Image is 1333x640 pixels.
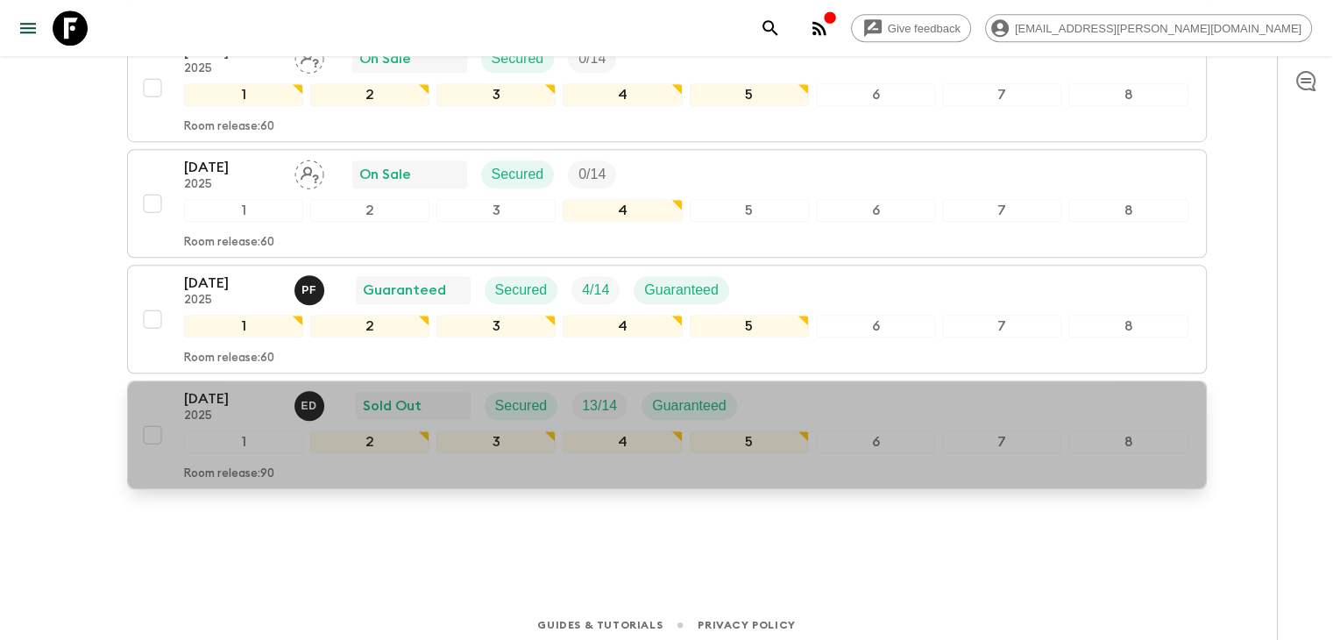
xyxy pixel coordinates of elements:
p: 2025 [184,178,280,192]
div: 6 [816,315,935,338]
div: Trip Fill [571,392,628,420]
div: 6 [816,199,935,222]
div: 3 [436,199,556,222]
div: [EMAIL_ADDRESS][PERSON_NAME][DOMAIN_NAME] [985,14,1312,42]
p: Sold Out [363,395,422,416]
div: 3 [436,315,556,338]
a: Privacy Policy [698,615,795,635]
p: Room release: 60 [184,120,274,134]
p: [DATE] [184,273,280,294]
div: 4 [563,430,682,453]
div: Secured [481,160,555,188]
p: Secured [495,395,548,416]
p: Guaranteed [363,280,446,301]
p: E D [301,399,317,413]
p: P F [301,283,316,297]
p: 2025 [184,62,280,76]
div: Trip Fill [568,160,616,188]
div: 7 [942,199,1061,222]
div: Trip Fill [571,276,620,304]
p: Secured [495,280,548,301]
button: search adventures [753,11,788,46]
span: Give feedback [878,22,970,35]
div: 8 [1068,430,1188,453]
div: 8 [1068,83,1188,106]
button: PF [294,275,328,305]
p: On Sale [359,164,411,185]
div: Secured [485,276,558,304]
div: 3 [436,83,556,106]
p: 13 / 14 [582,395,617,416]
div: 2 [310,315,429,338]
div: 4 [563,315,682,338]
p: Guaranteed [652,395,727,416]
a: Give feedback [851,14,971,42]
button: [DATE]2025Assign pack leaderOn SaleSecuredTrip Fill12345678Room release:60 [127,33,1207,142]
div: 2 [310,430,429,453]
div: 5 [690,430,809,453]
p: Room release: 60 [184,352,274,366]
a: Guides & Tutorials [537,615,663,635]
span: Pedro Flores [294,281,328,295]
div: 5 [690,83,809,106]
div: 1 [184,315,303,338]
div: Trip Fill [568,45,616,73]
span: [EMAIL_ADDRESS][PERSON_NAME][DOMAIN_NAME] [1005,22,1311,35]
button: [DATE]2025Pedro FloresGuaranteedSecuredTrip FillGuaranteed12345678Room release:60 [127,265,1207,373]
p: On Sale [359,48,411,69]
div: 1 [184,83,303,106]
div: 5 [690,315,809,338]
p: 4 / 14 [582,280,609,301]
div: 5 [690,199,809,222]
div: 1 [184,430,303,453]
span: Assign pack leader [294,165,324,179]
button: ED [294,391,328,421]
p: 2025 [184,409,280,423]
p: 2025 [184,294,280,308]
span: Assign pack leader [294,49,324,63]
div: 6 [816,430,935,453]
div: 6 [816,83,935,106]
p: 0 / 14 [578,164,606,185]
p: Guaranteed [644,280,719,301]
button: [DATE]2025Edwin Duarte RíosSold OutSecuredTrip FillGuaranteed12345678Room release:90 [127,380,1207,489]
p: 0 / 14 [578,48,606,69]
p: Secured [492,48,544,69]
div: 4 [563,199,682,222]
div: 7 [942,83,1061,106]
div: Secured [481,45,555,73]
p: Secured [492,164,544,185]
div: 3 [436,430,556,453]
span: Edwin Duarte Ríos [294,396,328,410]
div: 7 [942,430,1061,453]
p: Room release: 90 [184,467,274,481]
p: [DATE] [184,388,280,409]
div: 1 [184,199,303,222]
div: Secured [485,392,558,420]
div: 2 [310,199,429,222]
div: 8 [1068,199,1188,222]
div: 2 [310,83,429,106]
div: 4 [563,83,682,106]
div: 8 [1068,315,1188,338]
div: 7 [942,315,1061,338]
button: menu [11,11,46,46]
p: Room release: 60 [184,236,274,250]
p: [DATE] [184,157,280,178]
button: [DATE]2025Assign pack leaderOn SaleSecuredTrip Fill12345678Room release:60 [127,149,1207,258]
